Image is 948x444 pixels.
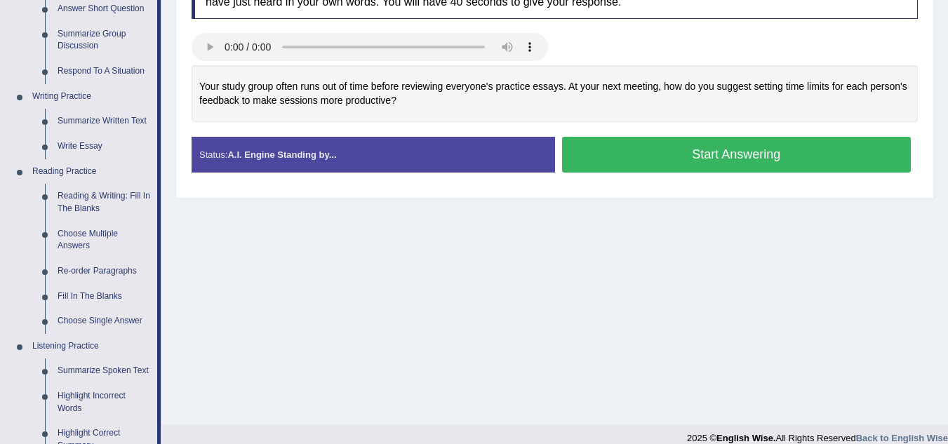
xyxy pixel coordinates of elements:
a: Re-order Paragraphs [51,259,157,284]
a: Summarize Spoken Text [51,358,157,384]
a: Respond To A Situation [51,59,157,84]
a: Reading Practice [26,159,157,184]
a: Back to English Wise [856,433,948,443]
a: Write Essay [51,134,157,159]
a: Choose Single Answer [51,309,157,334]
div: Your study group often runs out of time before reviewing everyone's practice essays. At your next... [192,65,918,122]
a: Summarize Written Text [51,109,157,134]
a: Summarize Group Discussion [51,22,157,59]
a: Writing Practice [26,84,157,109]
a: Fill In The Blanks [51,284,157,309]
button: Start Answering [562,137,912,173]
strong: A.I. Engine Standing by... [227,149,336,160]
a: Highlight Incorrect Words [51,384,157,421]
a: Reading & Writing: Fill In The Blanks [51,184,157,221]
strong: English Wise. [716,433,775,443]
a: Listening Practice [26,334,157,359]
div: Status: [192,137,555,173]
a: Choose Multiple Answers [51,222,157,259]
